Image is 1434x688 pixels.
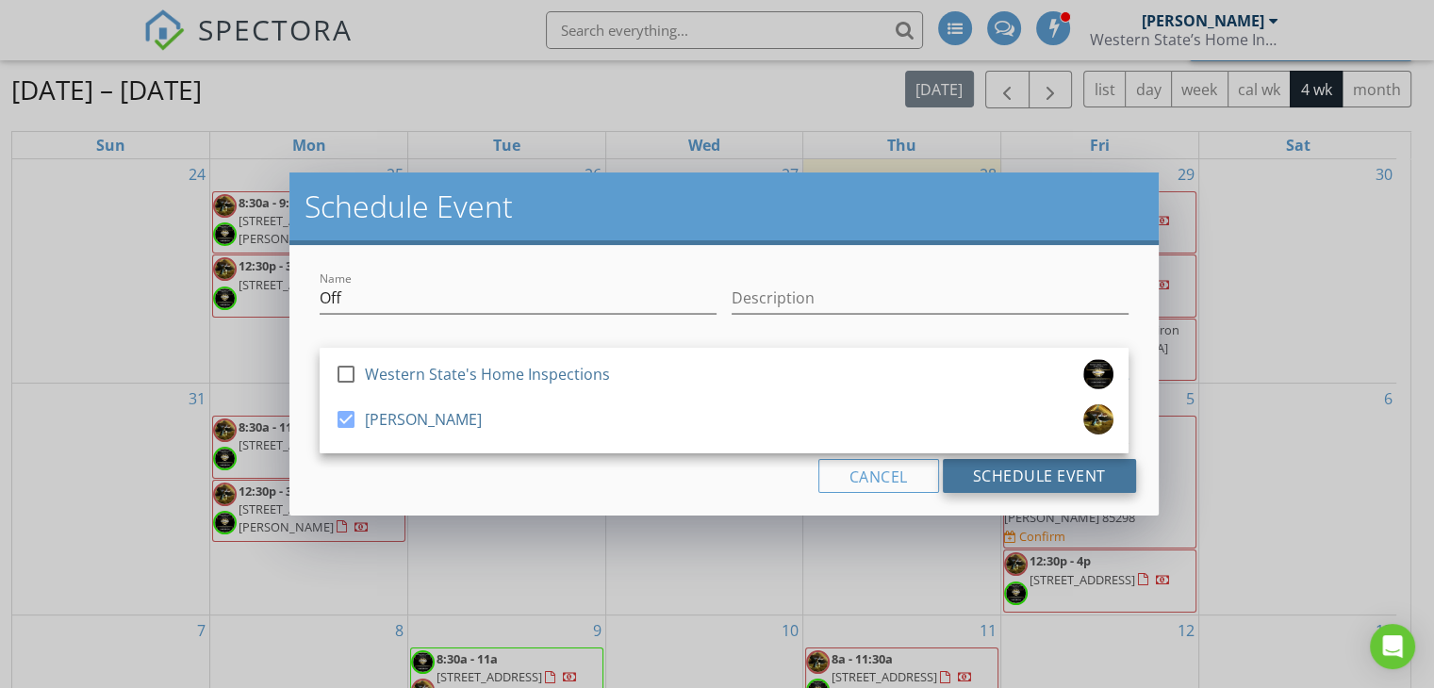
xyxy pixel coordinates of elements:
[1083,404,1113,434] img: img4211c.jpg
[818,459,939,493] button: Cancel
[365,359,610,389] div: Western State's Home Inspections
[943,459,1136,493] button: Schedule Event
[365,404,482,434] div: [PERSON_NAME]
[305,188,1144,225] h2: Schedule Event
[1370,624,1415,669] div: Open Intercom Messenger
[1083,359,1113,389] img: img_5820.png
